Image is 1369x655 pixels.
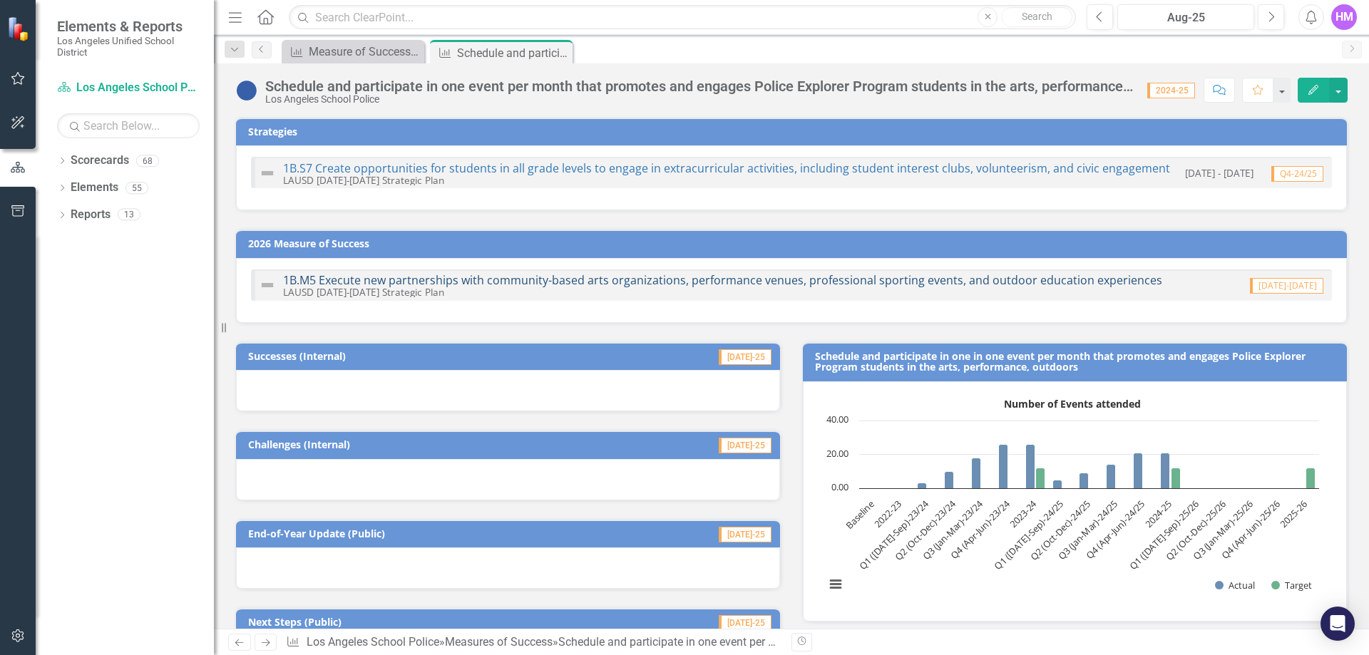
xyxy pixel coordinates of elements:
[719,349,771,365] span: [DATE]-25
[920,497,985,562] text: Q3 (Jan-Mar)-23/24
[1004,397,1141,411] text: Number of Events attended
[1134,453,1143,488] path: Q4 (Apr-Jun)-24/25, 21. Actual.
[815,351,1340,373] h3: Schedule and participate in one in one event per month that promotes and engages Police Explorer ...
[248,439,591,450] h3: Challenges (Internal)
[1001,7,1072,27] button: Search
[719,615,771,631] span: [DATE]-25
[826,447,848,460] text: 20.00
[818,393,1326,607] svg: Interactive chart
[57,113,200,138] input: Search Below...
[71,180,118,196] a: Elements
[1271,166,1323,182] span: Q4-24/25
[1142,497,1174,530] text: 2024-25
[307,635,439,649] a: Los Angeles School Police
[1122,9,1249,26] div: Aug-25
[893,497,959,563] text: Q2 (Oct-Dec)-23/24
[1331,4,1357,30] button: HM
[309,43,421,61] div: Measure of Success - Scorecard Report
[283,285,444,299] small: LAUSD [DATE]-[DATE] Strategic Plan
[1022,11,1052,22] span: Search
[259,277,276,294] img: Not Defined
[1117,4,1254,30] button: Aug-25
[283,160,1170,176] a: 1B.S7 Create opportunities for students in all grade levels to engage in extracurricular activiti...
[1163,497,1229,563] text: Q2 (Oct-Dec)-25/26
[1185,166,1253,180] small: [DATE] - [DATE]
[945,471,954,488] path: Q2 (Oct-Dec)-23/24, 10. Actual.
[1036,468,1045,488] path: 2023-24, 12. Target.
[719,527,771,542] span: [DATE]-25
[118,209,140,221] div: 13
[1215,579,1255,592] button: Show Actual
[1127,497,1201,572] text: Q1 ([DATE]-Sep)-25/26
[1306,468,1316,488] path: 2025-26, 12. Target.
[248,238,1340,249] h3: 2026 Measure of Success
[1027,497,1093,563] text: Q2 (Oct-Dec)-24/25
[259,165,276,182] img: Not Defined
[71,207,111,223] a: Reports
[457,44,569,62] div: Schedule and participate in one event per month that promotes and engages Police Explorer Program...
[125,182,148,194] div: 55
[265,78,1133,94] div: Schedule and participate in one event per month that promotes and engages Police Explorer Program...
[57,18,200,35] span: Elements & Reports
[248,126,1340,137] h3: Strategies
[873,468,1316,488] g: Target, bar series 2 of 2 with 17 bars.
[1161,453,1170,488] path: 2024-25, 21. Actual.
[248,351,585,361] h3: Successes (Internal)
[826,413,848,426] text: 40.00
[265,94,1133,105] div: Los Angeles School Police
[1007,497,1040,530] text: 2023-24
[57,35,200,58] small: Los Angeles Unified School District
[1147,83,1195,98] span: 2024-25
[856,497,931,572] text: Q1 ([DATE]-Sep)-23/24
[1219,497,1283,562] text: Q4 (Apr-Jun)-25/26
[57,80,200,96] a: Los Angeles School Police
[1055,497,1120,562] text: Q3 (Jan-Mar)-24/25
[7,16,32,41] img: ClearPoint Strategy
[992,497,1067,572] text: Q1 ([DATE]-Sep)-24/25
[972,458,981,488] path: Q3 (Jan-Mar)-23/24, 18. Actual.
[1171,468,1181,488] path: 2024-25, 12. Target.
[235,79,258,102] img: At or Above Plan
[285,43,421,61] a: Measure of Success - Scorecard Report
[248,617,580,627] h3: Next Steps (Public)
[1321,607,1355,641] div: Open Intercom Messenger
[1271,579,1313,592] button: Show Target
[818,393,1332,607] div: Number of Events attended. Highcharts interactive chart.
[248,528,624,539] h3: End-of-Year Update (Public)
[918,483,927,488] path: Q1 (Jul-Sep)-23/24, 3. Actual.
[1053,480,1062,488] path: Q1 (Jul-Sep)-24/25, 5. Actual.
[71,153,129,169] a: Scorecards
[831,480,848,493] text: 0.00
[843,497,876,531] text: Baseline
[826,574,846,594] button: View chart menu, Number of Events attended
[286,634,781,651] div: » »
[289,5,1076,30] input: Search ClearPoint...
[948,497,1013,562] text: Q4 (Apr-Jun)-23/24
[1250,278,1323,294] span: [DATE]-[DATE]
[283,272,1162,288] a: 1B.M5 Execute new partnerships with community-based arts organizations, performance venues, profe...
[871,497,903,530] text: 2022-23
[1080,473,1089,488] path: Q2 (Oct-Dec)-24/25, 9. Actual.
[445,635,553,649] a: Measures of Success
[1083,497,1147,562] text: Q4 (Apr-Jun)-24/25
[1107,464,1116,488] path: Q3 (Jan-Mar)-24/25, 14. Actual.
[136,155,159,167] div: 68
[1191,497,1256,562] text: Q3 (Jan-Mar)-25/26
[1277,497,1309,530] text: 2025-26
[1026,444,1035,488] path: 2023-24, 26. Actual.
[719,438,771,453] span: [DATE]-25
[999,444,1008,488] path: Q4 (Apr-Jun)-23/24, 26. Actual.
[283,173,444,187] small: LAUSD [DATE]-[DATE] Strategic Plan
